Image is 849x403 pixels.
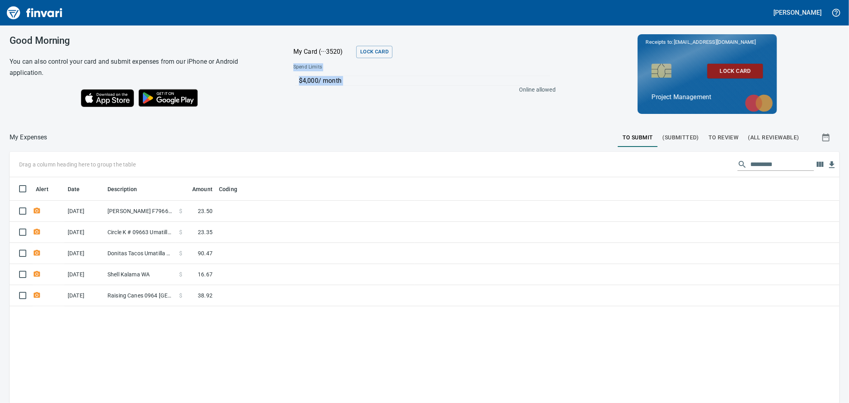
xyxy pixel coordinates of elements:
td: [DATE] [64,201,104,222]
span: [EMAIL_ADDRESS][DOMAIN_NAME] [673,38,757,46]
button: Download table [826,159,838,171]
span: Receipt Required [33,229,41,235]
span: Lock Card [714,66,757,76]
td: Donitas Tacos Umatilla OR [104,243,176,264]
span: Description [107,184,148,194]
span: Coding [219,184,237,194]
span: Coding [219,184,248,194]
span: (Submitted) [663,133,699,143]
p: My Card (···3520) [293,47,353,57]
h3: Good Morning [10,35,273,46]
span: 23.35 [198,228,213,236]
p: $4,000 / month [299,76,550,86]
td: [DATE] [64,243,104,264]
h5: [PERSON_NAME] [774,8,822,17]
p: Drag a column heading here to group the table [19,160,136,168]
span: To Review [708,133,739,143]
td: [DATE] [64,222,104,243]
span: Receipt Required [33,250,41,256]
span: Receipt Required [33,208,41,213]
span: $ [179,249,182,257]
td: Shell Kalama WA [104,264,176,285]
p: Project Management [652,92,763,102]
span: Date [68,184,80,194]
span: (All Reviewable) [748,133,799,143]
td: Circle K # 09663 Umatilla OR [104,222,176,243]
button: Lock Card [707,64,763,78]
span: Receipt Required [33,293,41,298]
img: Download on the App Store [81,89,134,107]
span: 38.92 [198,291,213,299]
td: Raising Canes 0964 [GEOGRAPHIC_DATA] [GEOGRAPHIC_DATA] [104,285,176,306]
button: Lock Card [356,46,392,58]
button: Choose columns to display [814,158,826,170]
img: Finvari [5,3,64,22]
span: Lock Card [360,47,388,57]
span: Spend Limits [293,63,438,71]
td: [DATE] [64,285,104,306]
nav: breadcrumb [10,133,47,142]
span: $ [179,291,182,299]
span: Amount [182,184,213,194]
span: $ [179,207,182,215]
span: 16.67 [198,270,213,278]
p: Receipts to: [646,38,769,46]
span: 90.47 [198,249,213,257]
span: Alert [36,184,59,194]
span: To Submit [623,133,653,143]
button: [PERSON_NAME] [772,6,824,19]
span: Alert [36,184,49,194]
span: Receipt Required [33,272,41,277]
span: Date [68,184,90,194]
span: $ [179,228,182,236]
img: mastercard.svg [741,90,777,116]
td: [PERSON_NAME] F7966 Hood River OR [104,201,176,222]
button: Show transactions within a particular date range [814,128,839,147]
span: Description [107,184,137,194]
span: 23.50 [198,207,213,215]
h6: You can also control your card and submit expenses from our iPhone or Android application. [10,56,273,78]
span: Amount [192,184,213,194]
img: Get it on Google Play [134,85,203,111]
p: My Expenses [10,133,47,142]
td: [DATE] [64,264,104,285]
span: $ [179,270,182,278]
p: Online allowed [287,86,556,94]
